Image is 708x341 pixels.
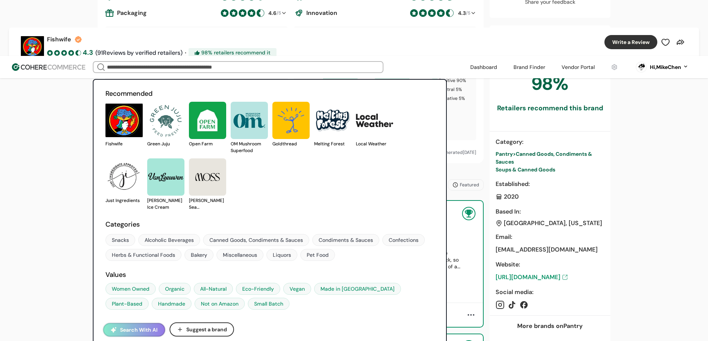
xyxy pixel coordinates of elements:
h2: Values [105,270,434,280]
div: Packaging [105,9,218,18]
span: Positive 90 % [439,77,466,84]
a: Pet Food [300,249,335,261]
a: Pantry>Canned Goods, Condiments & SaucesSoups & Canned Goods [496,150,604,174]
a: Eco-Friendly [236,283,280,295]
a: Condiments & Sauces [312,234,379,246]
a: Women Owned [105,283,156,295]
div: Retailers recommend this brand [497,103,603,113]
div: Website : [496,260,604,269]
img: Cohere Logo [12,63,85,71]
div: [EMAIL_ADDRESS][DOMAIN_NAME] [496,245,604,254]
div: /5 [457,9,470,17]
div: Liquors [273,251,291,259]
a: Snacks [105,234,135,246]
a: Small Batch [248,298,290,310]
span: Negative 5 % [439,95,465,102]
div: Not on Amazon [201,300,238,308]
div: More brands on Pantry [517,322,583,331]
div: Pet Food [307,251,329,259]
div: Alcoholic Beverages [145,236,194,244]
a: Canned Goods, Condiments & Sauces [203,234,309,246]
div: Small Batch [254,300,283,308]
div: Based In : [496,207,604,216]
div: 4.3 [458,9,466,17]
a: Not on Amazon [195,298,245,310]
p: Positive word - of - mouth and social media popularity drive brand awareness [116,70,283,86]
a: Vegan [283,283,311,295]
a: Herbs & Functional Foods [105,249,181,261]
div: Plant-Based [112,300,142,308]
div: Condiments & Sauces [319,236,373,244]
div: Snacks [112,236,129,244]
button: Search With AI [103,323,165,337]
a: Confections [382,234,425,246]
a: Handmade [152,298,192,310]
div: Hi, MikeChen [650,63,681,71]
span: Neutral 5 % [439,86,462,93]
a: Liquors [266,249,297,261]
svg: 0 percent [636,61,647,73]
a: Organic [159,283,191,295]
div: /5 [268,9,281,17]
span: > [513,151,516,157]
a: Plant-Based [105,298,149,310]
div: Email : [496,233,604,241]
span: Canned Goods, Condiments & Sauces [496,151,592,165]
h2: Recommended [105,89,434,99]
div: Social media : [496,288,604,297]
div: Bakery [191,251,207,259]
a: Made in [GEOGRAPHIC_DATA] [314,283,401,295]
a: Alcoholic Beverages [138,234,200,246]
div: 4.6 [268,9,276,17]
div: Made in [GEOGRAPHIC_DATA] [320,285,395,293]
div: Handmade [158,300,185,308]
a: [URL][DOMAIN_NAME] [496,273,604,282]
div: Herbs & Functional Foods [112,251,175,259]
div: 98 % [532,70,569,97]
h2: Categories [105,220,434,230]
div: All-Natural [200,285,227,293]
button: Hi,MikeChen [650,63,689,71]
a: Bakery [184,249,214,261]
button: Suggest a brand [170,322,234,337]
div: Soups & Canned Goods [496,166,604,174]
span: Pantry [496,151,513,157]
div: Vegan [290,285,305,293]
div: [GEOGRAPHIC_DATA], [US_STATE] [504,220,602,227]
a: All-Natural [194,283,233,295]
div: Innovation [294,9,407,18]
div: Eco-Friendly [242,285,274,293]
div: 2020 [496,192,604,201]
a: Miscellaneous [216,249,263,261]
div: Women Owned [112,285,149,293]
div: Established : [496,180,604,189]
div: Generated [DATE] [440,149,476,156]
div: Miscellaneous [223,251,257,259]
div: Confections [389,236,418,244]
div: Organic [165,285,184,293]
div: Category : [496,138,604,146]
div: Canned Goods, Condiments & Sauces [209,236,303,244]
span: Featured [460,181,479,188]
